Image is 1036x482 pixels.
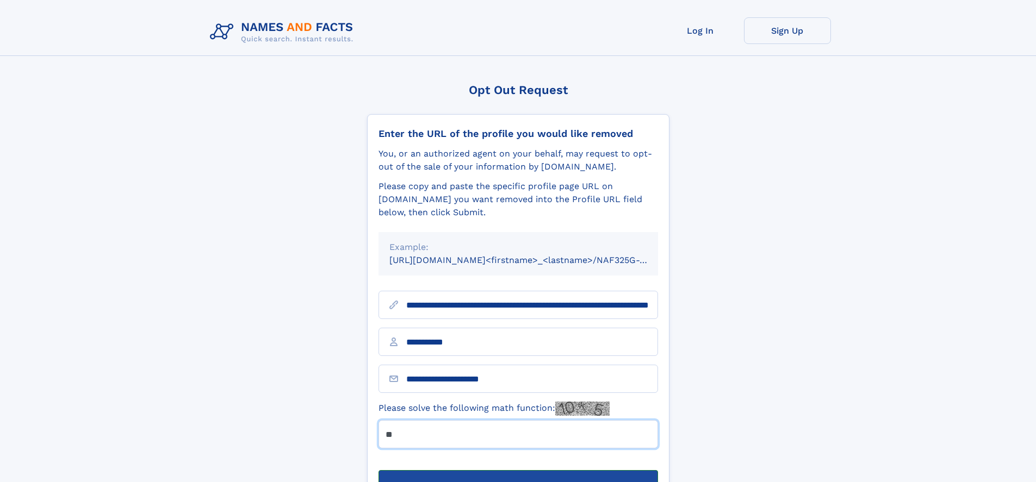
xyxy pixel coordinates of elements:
label: Please solve the following math function: [379,402,610,416]
div: Enter the URL of the profile you would like removed [379,128,658,140]
div: Opt Out Request [367,83,669,97]
a: Log In [657,17,744,44]
a: Sign Up [744,17,831,44]
div: Please copy and paste the specific profile page URL on [DOMAIN_NAME] you want removed into the Pr... [379,180,658,219]
small: [URL][DOMAIN_NAME]<firstname>_<lastname>/NAF325G-xxxxxxxx [389,255,679,265]
img: Logo Names and Facts [206,17,362,47]
div: Example: [389,241,647,254]
div: You, or an authorized agent on your behalf, may request to opt-out of the sale of your informatio... [379,147,658,173]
